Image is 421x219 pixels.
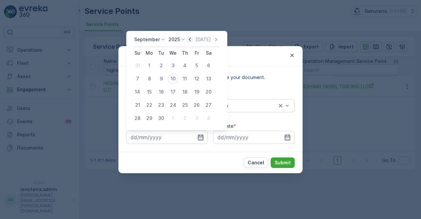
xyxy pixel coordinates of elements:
[244,157,268,168] button: Cancel
[191,73,202,84] div: 12
[132,60,143,71] div: 31
[191,60,202,71] div: 5
[132,100,143,110] div: 21
[167,47,179,59] th: Wednesday
[191,47,203,59] th: Friday
[134,36,160,43] p: September
[271,157,295,168] button: Submit
[156,87,166,97] div: 16
[180,73,190,84] div: 11
[203,100,214,110] div: 27
[168,100,178,110] div: 24
[156,113,166,123] div: 30
[144,73,155,84] div: 8
[168,73,178,84] div: 10
[126,131,208,144] input: dd/mm/yyyy
[191,87,202,97] div: 19
[180,87,190,97] div: 18
[144,87,155,97] div: 15
[144,113,155,123] div: 29
[203,60,214,71] div: 6
[156,100,166,110] div: 23
[180,60,190,71] div: 4
[168,60,178,71] div: 3
[155,47,167,59] th: Tuesday
[144,60,155,71] div: 1
[168,113,178,123] div: 1
[203,73,214,84] div: 13
[132,87,143,97] div: 14
[203,47,214,59] th: Saturday
[156,60,166,71] div: 2
[132,113,143,123] div: 28
[132,73,143,84] div: 7
[168,36,180,43] p: 2025
[203,113,214,123] div: 4
[180,100,190,110] div: 25
[144,100,155,110] div: 22
[156,73,166,84] div: 9
[213,131,295,144] input: dd/mm/yyyy
[191,100,202,110] div: 26
[168,87,178,97] div: 17
[248,159,264,166] p: Cancel
[132,47,143,59] th: Sunday
[275,159,291,166] p: Submit
[191,113,202,123] div: 3
[203,87,214,97] div: 20
[179,47,191,59] th: Thursday
[143,47,155,59] th: Monday
[180,113,190,123] div: 2
[195,36,211,43] p: [DATE]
